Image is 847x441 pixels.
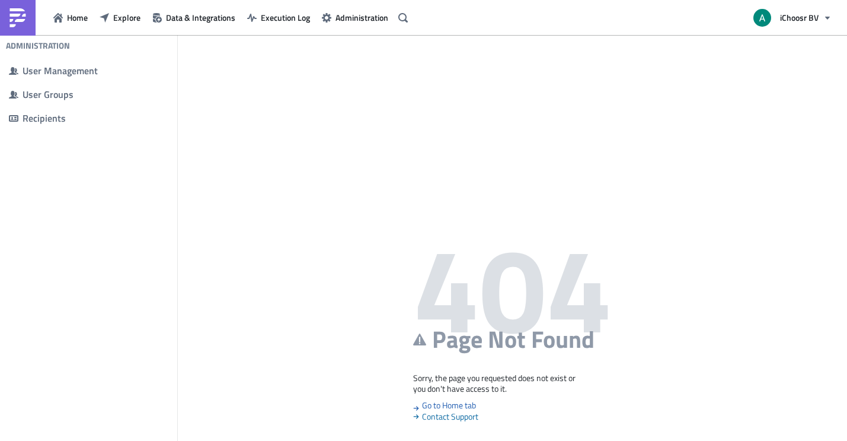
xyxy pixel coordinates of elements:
img: PushMetrics [8,8,27,27]
span: Home [67,11,88,24]
span: Explore [113,11,140,24]
h1: 404 [413,253,612,324]
button: Home [47,8,94,27]
span: Data & Integrations [166,11,235,24]
h4: Administration [6,40,70,51]
div: User Groups [23,88,168,100]
span: Administration [335,11,388,24]
a: Go to Home tab [413,399,476,411]
div: User Management [23,65,168,77]
p: Sorry, the page you requested does not exist or you don't have access to it. [413,373,612,394]
h2: Page Not Found [413,324,612,354]
span: Contact Support [413,411,612,422]
div: Recipients [23,112,168,124]
img: Avatar [752,8,772,28]
span: Execution Log [261,11,310,24]
span: iChoosr BV [780,11,819,24]
button: Execution Log [241,8,316,27]
button: Data & Integrations [146,8,241,27]
button: Administration [316,8,394,27]
button: iChoosr BV [746,5,838,31]
button: Explore [94,8,146,27]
